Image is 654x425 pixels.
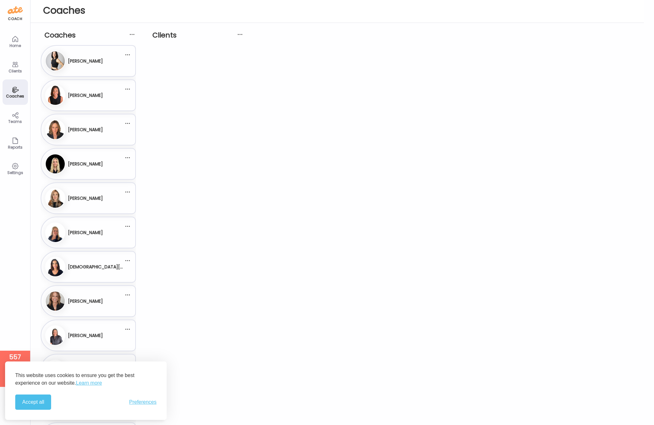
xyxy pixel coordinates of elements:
[46,223,65,242] img: avatars%2FHzYBCFGtI4cagBx2de7RwYktteE3
[46,326,65,345] img: avatars%2FsKIZEEnVWHQljIYPv8ZI5Grg1Xa2
[68,229,103,236] h3: [PERSON_NAME]
[4,44,27,48] div: Home
[68,58,103,64] h3: [PERSON_NAME]
[129,399,157,405] button: Toggle preferences
[68,161,103,167] h3: [PERSON_NAME]
[76,379,102,387] a: Learn more
[4,119,27,124] div: Teams
[152,30,244,40] h2: Clients
[4,171,27,175] div: Settings
[2,353,28,361] div: 557
[68,92,103,99] h3: [PERSON_NAME]
[46,120,65,139] img: avatars%2FBtum0Gcpb8MYViVLGMWWZPwMmGo2
[43,5,631,16] h1: Coaches
[4,69,27,73] div: Clients
[46,189,65,208] img: avatars%2FC7qqOxmwlCb4p938VsoDHlkq1VT2
[46,86,65,105] img: avatars%2FcDr3dDILkTfcyfUmDuEOlpvJH8f1
[8,5,23,15] img: ate
[46,51,65,71] img: avatars%2FK2Bu7Xo6AVSGXUm5XQ7fc9gyUPu1
[44,30,136,40] h2: Coaches
[4,94,27,98] div: Coaches
[46,292,65,311] img: avatars%2FOBFS3SlkXLf3tw0VcKDc4a7uuG83
[68,332,103,339] h3: [PERSON_NAME]
[68,195,103,202] h3: [PERSON_NAME]
[46,360,65,379] img: avatars%2FfptQNShTjgNZWdF0DaXs92OC25j2
[2,361,28,374] div: clients over your license limit!
[68,264,124,270] h3: [DEMOGRAPHIC_DATA][PERSON_NAME]
[4,145,27,149] div: Reports
[46,154,65,173] img: avatars%2FjlNN0kMHCRdt7bMPFXEL6fHpLhl1
[68,298,103,305] h3: [PERSON_NAME]
[68,126,103,133] h3: [PERSON_NAME]
[8,16,22,22] div: coach
[129,399,157,405] span: Preferences
[15,395,51,410] button: Accept all cookies
[15,372,157,387] p: This website uses cookies to ensure you get the best experience on our website.
[46,257,65,276] img: avatars%2FmcUjd6cqKYdgkG45clkwT2qudZq2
